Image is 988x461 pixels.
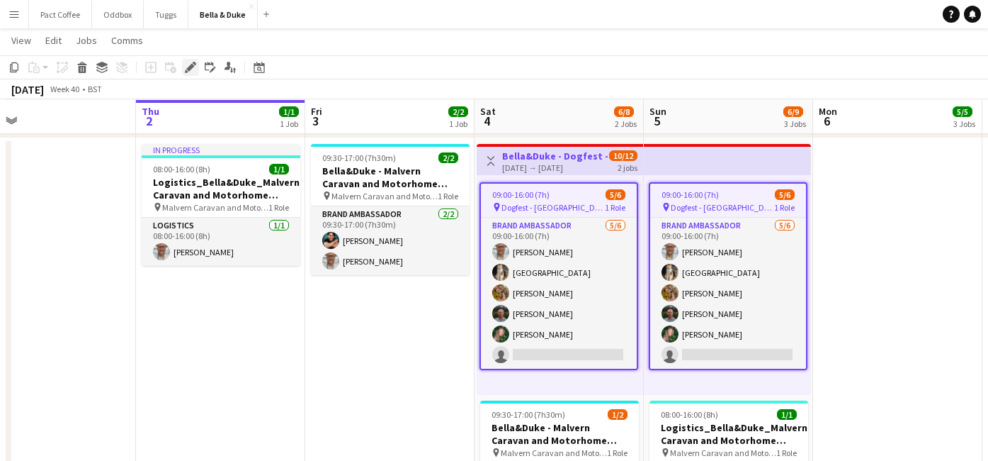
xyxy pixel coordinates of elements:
[142,144,300,266] app-job-card: In progress08:00-16:00 (8h)1/1Logistics_Bella&Duke_Malvern Caravan and Motorhome Show Malvern Car...
[614,106,634,117] span: 6/8
[953,106,972,117] span: 5/5
[322,152,396,163] span: 09:30-17:00 (7h30m)
[492,189,550,200] span: 09:00-16:00 (7h)
[311,105,322,118] span: Fri
[649,182,807,370] app-job-card: 09:00-16:00 (7h)5/6 Dogfest - [GEOGRAPHIC_DATA]1 RoleBrand Ambassador5/609:00-16:00 (7h)[PERSON_N...
[661,189,719,200] span: 09:00-16:00 (7h)
[607,448,628,458] span: 1 Role
[481,218,637,369] app-card-role: Brand Ambassador5/609:00-16:00 (7h)[PERSON_NAME][GEOGRAPHIC_DATA][PERSON_NAME][PERSON_NAME][PERSO...
[618,161,637,173] div: 2 jobs
[609,150,637,161] span: 10/12
[480,421,639,447] h3: Bella&Duke - Malvern Caravan and Motorhome Show
[661,409,718,420] span: 08:00-16:00 (8h)
[142,144,300,155] div: In progress
[478,113,496,129] span: 4
[438,152,458,163] span: 2/2
[45,34,62,47] span: Edit
[438,191,458,201] span: 1 Role
[6,31,37,50] a: View
[188,1,258,28] button: Bella & Duke
[29,1,92,28] button: Pact Coffee
[331,191,438,201] span: Malvern Caravan and Motorhome Show
[479,182,638,370] app-job-card: 09:00-16:00 (7h)5/6 Dogfest - [GEOGRAPHIC_DATA]1 RoleBrand Ambassador5/609:00-16:00 (7h)[PERSON_N...
[777,409,797,420] span: 1/1
[501,448,607,458] span: Malvern Caravan and Motorhome Show
[309,113,322,129] span: 3
[269,164,289,174] span: 1/1
[784,118,806,129] div: 3 Jobs
[502,150,608,162] h3: Bella&Duke - Dogfest - [GEOGRAPHIC_DATA] (Team 1)
[492,409,565,420] span: 09:30-17:00 (7h30m)
[70,31,103,50] a: Jobs
[671,202,774,213] span: Dogfest - [GEOGRAPHIC_DATA]
[142,176,300,201] h3: Logistics_Bella&Duke_Malvern Caravan and Motorhome Show
[449,118,467,129] div: 1 Job
[142,105,159,118] span: Thu
[76,34,97,47] span: Jobs
[280,118,298,129] div: 1 Job
[953,118,975,129] div: 3 Jobs
[268,202,289,213] span: 1 Role
[649,421,808,447] h3: Logistics_Bella&Duke_Malvern Caravan and Motorhome Show
[106,31,149,50] a: Comms
[88,84,102,94] div: BST
[501,202,605,213] span: Dogfest - [GEOGRAPHIC_DATA]
[311,165,470,190] h3: Bella&Duke - Malvern Caravan and Motorhome Show
[817,113,837,129] span: 6
[649,105,666,118] span: Sun
[47,84,82,94] span: Week 40
[502,162,608,173] div: [DATE] → [DATE]
[40,31,67,50] a: Edit
[162,202,268,213] span: Malvern Caravan and Motorhome Show
[647,113,666,129] span: 5
[111,34,143,47] span: Comms
[11,82,44,96] div: [DATE]
[774,202,795,213] span: 1 Role
[819,105,837,118] span: Mon
[605,202,625,213] span: 1 Role
[670,448,776,458] span: Malvern Caravan and Motorhome Show
[783,106,803,117] span: 6/9
[311,144,470,275] app-job-card: 09:30-17:00 (7h30m)2/2Bella&Duke - Malvern Caravan and Motorhome Show Malvern Caravan and Motorho...
[775,189,795,200] span: 5/6
[311,206,470,275] app-card-role: Brand Ambassador2/209:30-17:00 (7h30m)[PERSON_NAME][PERSON_NAME]
[615,118,637,129] div: 2 Jobs
[279,106,299,117] span: 1/1
[11,34,31,47] span: View
[448,106,468,117] span: 2/2
[153,164,210,174] span: 08:00-16:00 (8h)
[650,218,806,369] app-card-role: Brand Ambassador5/609:00-16:00 (7h)[PERSON_NAME][GEOGRAPHIC_DATA][PERSON_NAME][PERSON_NAME][PERSO...
[142,218,300,266] app-card-role: Logistics1/108:00-16:00 (8h)[PERSON_NAME]
[92,1,144,28] button: Oddbox
[144,1,188,28] button: Tuggs
[776,448,797,458] span: 1 Role
[606,189,625,200] span: 5/6
[480,105,496,118] span: Sat
[608,409,628,420] span: 1/2
[140,113,159,129] span: 2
